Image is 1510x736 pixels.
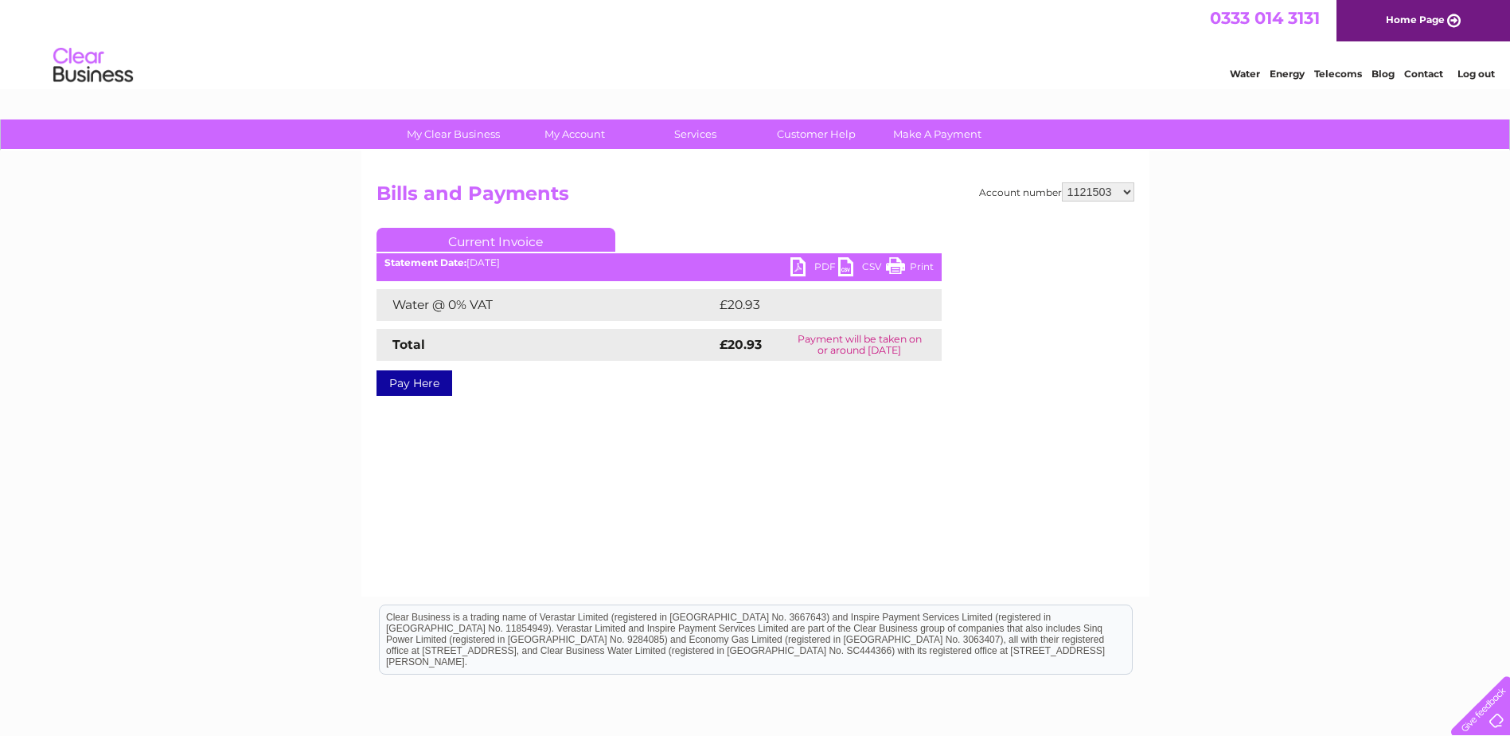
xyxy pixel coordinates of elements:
div: Clear Business is a trading name of Verastar Limited (registered in [GEOGRAPHIC_DATA] No. 3667643... [380,9,1132,77]
a: My Clear Business [388,119,519,149]
a: Water [1230,68,1260,80]
a: Telecoms [1314,68,1362,80]
div: [DATE] [377,257,942,268]
img: logo.png [53,41,134,90]
a: Pay Here [377,370,452,396]
a: 0333 014 3131 [1210,8,1320,28]
a: Blog [1371,68,1395,80]
b: Statement Date: [384,256,466,268]
a: Current Invoice [377,228,615,252]
a: Services [630,119,761,149]
td: Water @ 0% VAT [377,289,716,321]
a: Customer Help [751,119,882,149]
a: My Account [509,119,640,149]
a: Log out [1457,68,1495,80]
td: £20.93 [716,289,910,321]
a: PDF [790,257,838,280]
a: Print [886,257,934,280]
div: Account number [979,182,1134,202]
a: Energy [1270,68,1305,80]
h2: Bills and Payments [377,182,1134,213]
strong: £20.93 [720,337,762,352]
strong: Total [392,337,425,352]
td: Payment will be taken on or around [DATE] [778,329,942,361]
a: CSV [838,257,886,280]
a: Contact [1404,68,1443,80]
a: Make A Payment [872,119,1003,149]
